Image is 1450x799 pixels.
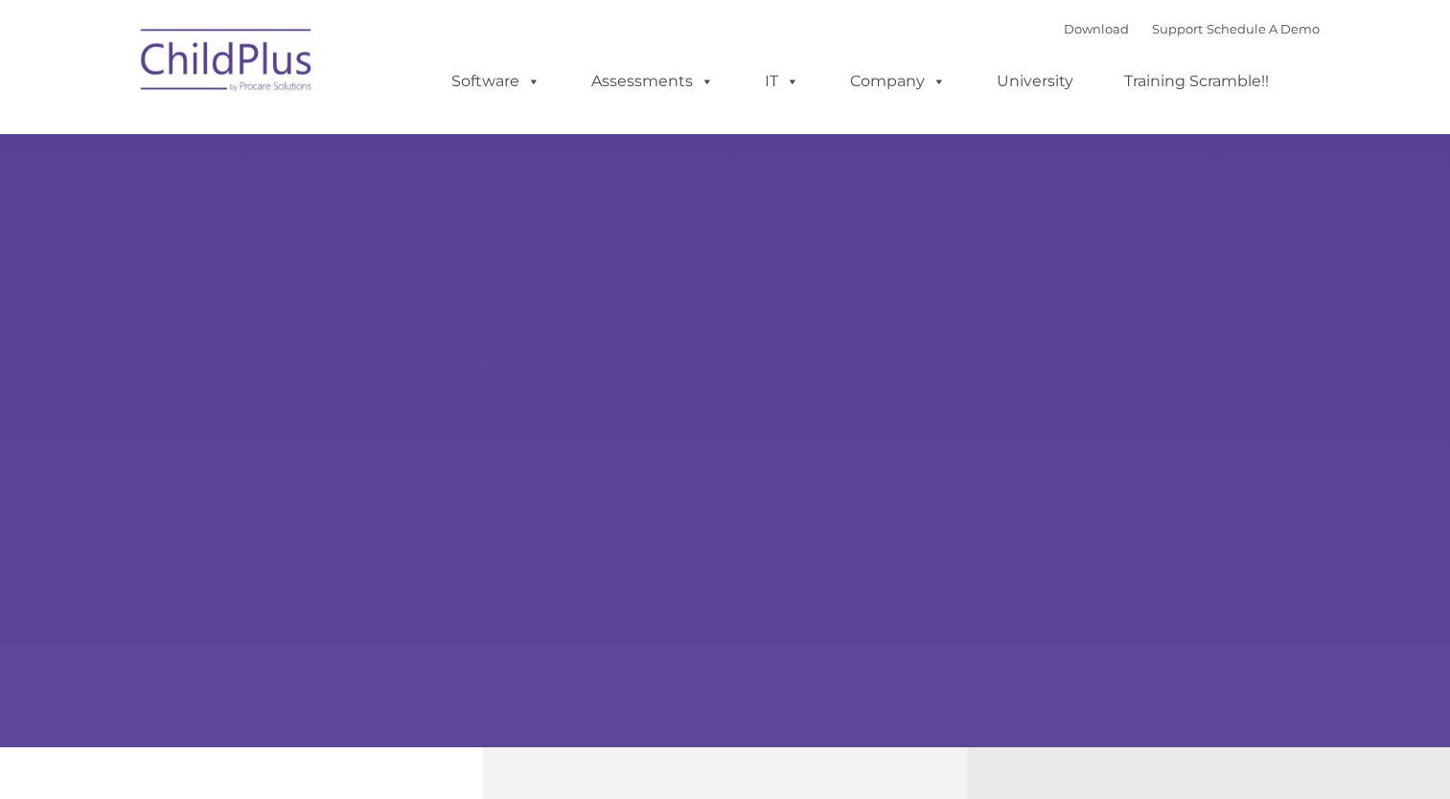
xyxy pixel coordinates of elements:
a: Software [432,62,560,101]
a: Support [1152,21,1203,36]
font: | [1064,21,1320,36]
a: IT [746,62,818,101]
a: Company [831,62,965,101]
a: University [978,62,1093,101]
a: Assessments [572,62,733,101]
a: Schedule A Demo [1207,21,1320,36]
a: Training Scramble!! [1105,62,1288,101]
img: ChildPlus by Procare Solutions [131,15,323,111]
a: Download [1064,21,1129,36]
